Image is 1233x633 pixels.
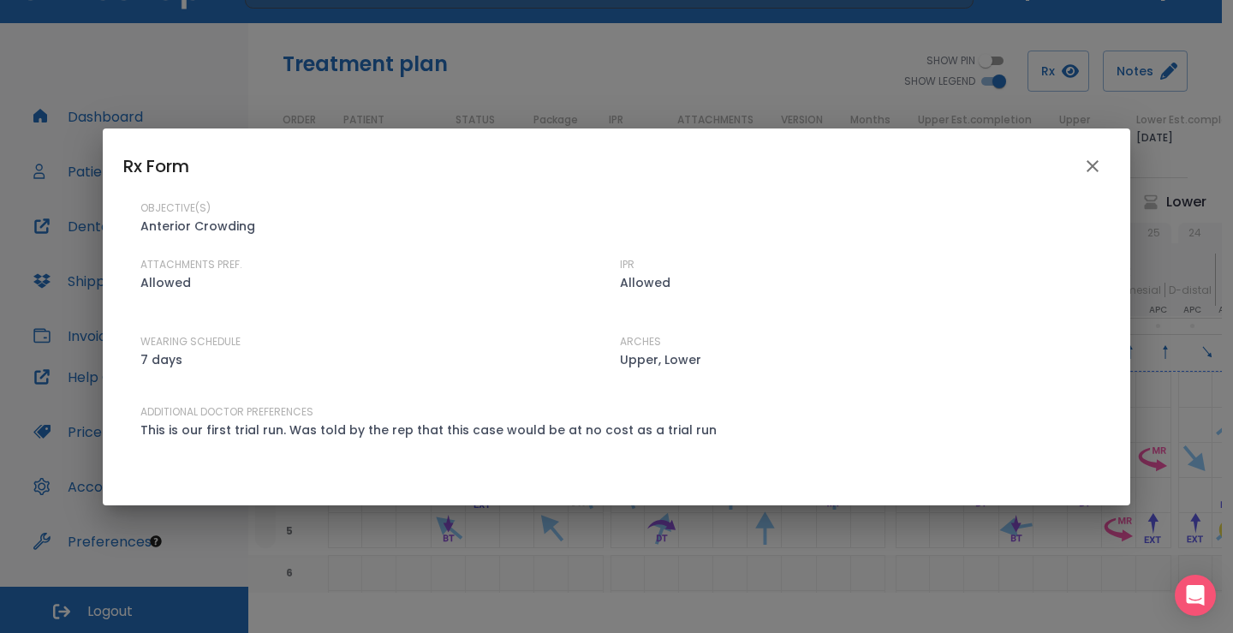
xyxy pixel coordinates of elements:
p: WEARING SCHEDULE [140,334,241,349]
p: ADDITIONAL DOCTOR PREFERENCES [140,404,313,420]
div: Open Intercom Messenger [1175,575,1216,616]
p: ARCHES [620,334,661,349]
p: ATTACHMENTS PREF. [140,257,242,272]
p: Allowed [620,272,670,293]
p: Anterior Crowding [140,216,255,236]
p: OBJECTIVE(S) [140,200,211,216]
button: close [1075,149,1110,183]
p: 7 days [140,349,182,370]
h6: Rx Form [123,152,189,180]
p: Upper, Lower [620,349,701,370]
p: IPR [620,257,634,272]
p: This is our first trial run. Was told by the rep that this case would be at no cost as a trial run [140,420,717,440]
p: Allowed [140,272,191,293]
